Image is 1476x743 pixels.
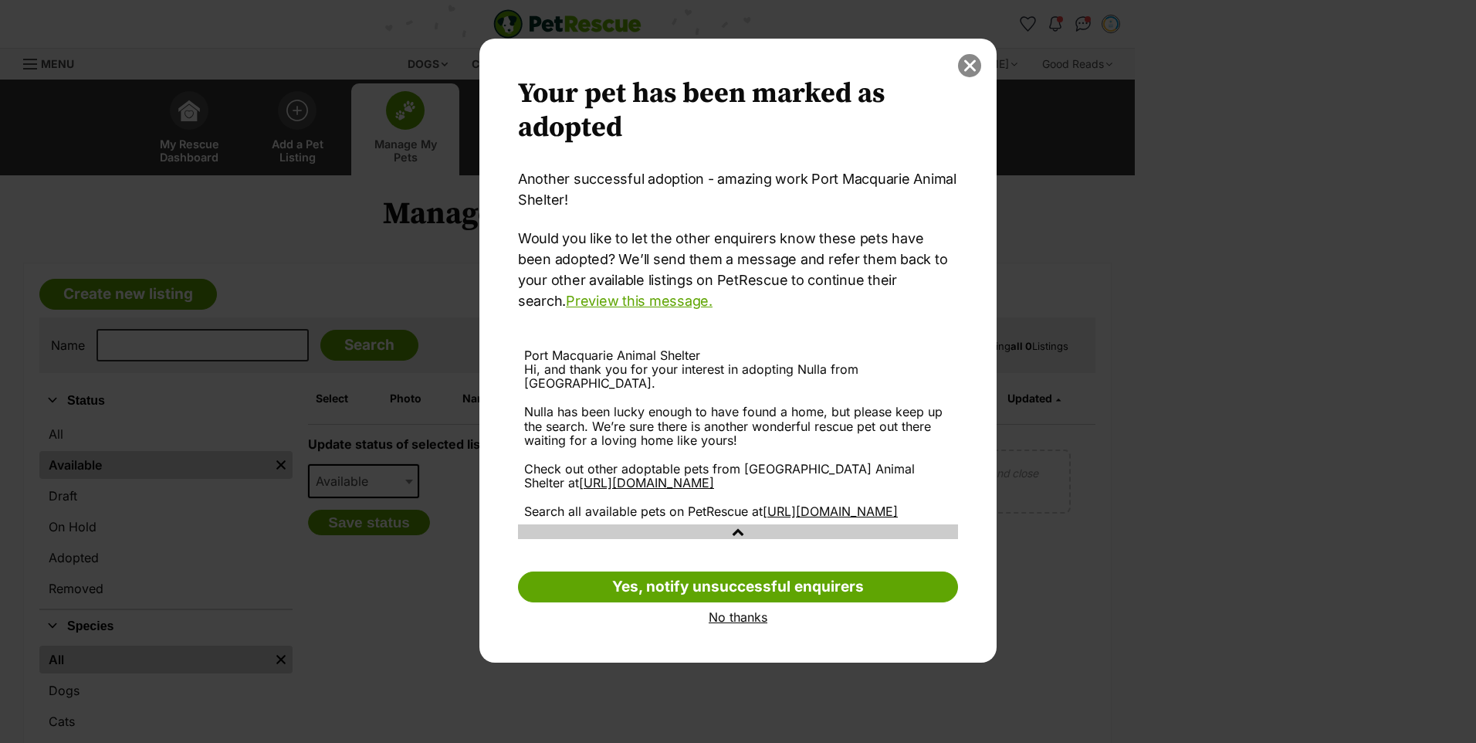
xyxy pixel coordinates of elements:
[524,362,952,518] div: Hi, and thank you for your interest in adopting Nulla from [GEOGRAPHIC_DATA]. Nulla has been luck...
[524,348,700,363] span: Port Macquarie Animal Shelter
[579,475,714,490] a: [URL][DOMAIN_NAME]
[518,610,958,624] a: No thanks
[518,168,958,210] p: Another successful adoption - amazing work Port Macquarie Animal Shelter!
[518,77,958,145] h2: Your pet has been marked as adopted
[518,572,958,602] a: Yes, notify unsuccessful enquirers
[518,228,958,311] p: Would you like to let the other enquirers know these pets have been adopted? We’ll send them a me...
[566,293,713,309] a: Preview this message.
[958,54,981,77] button: close
[763,504,898,519] a: [URL][DOMAIN_NAME]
